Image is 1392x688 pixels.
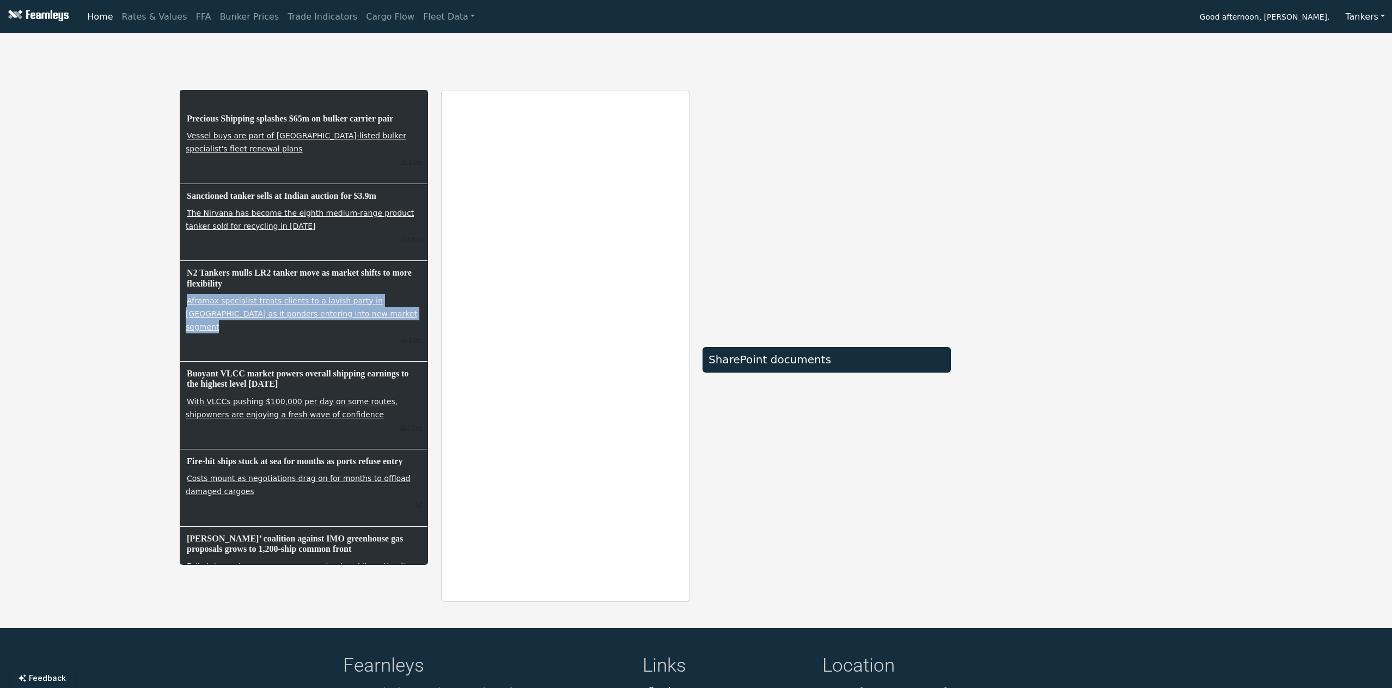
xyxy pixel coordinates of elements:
[186,190,422,202] h6: Sanctioned tanker sells at Indian auction for $3.9m
[400,424,422,433] small: 22.9.2025, 03:30:32
[400,158,422,167] small: 22.9.2025, 05:38:45
[709,353,945,366] div: SharePoint documents
[180,38,1212,77] iframe: tickers TradingView widget
[83,6,117,28] a: Home
[964,90,1212,210] iframe: mini symbol-overview TradingView widget
[5,10,69,23] img: Fearnleys Logo
[186,561,414,585] a: Full statement expresses concerns about ambitous timeline and a lack of incentives for biofuels a...
[186,455,422,467] h6: Fire-hit ships stuck at sea for months as ports refuse entry
[964,351,1212,471] iframe: mini symbol-overview TradingView widget
[964,221,1212,340] iframe: mini symbol-overview TradingView widget
[400,235,422,244] small: 22.9.2025, 05:14:23
[192,6,216,28] a: FFA
[186,367,422,390] h6: Buoyant VLCC market powers overall shipping earnings to the highest level [DATE]
[215,6,283,28] a: Bunker Prices
[419,6,479,28] a: Fleet Data
[283,6,362,28] a: Trade Indicators
[703,90,951,335] iframe: market overview TradingView widget
[362,6,419,28] a: Cargo Flow
[186,130,406,154] a: Vessel buys are part of [GEOGRAPHIC_DATA]-listed bulker specialist's fleet renewal plans
[643,654,809,680] h4: Links
[964,482,1212,602] iframe: mini symbol-overview TradingView widget
[400,336,422,345] small: 22.9.2025, 03:39:00
[186,532,422,555] h6: [PERSON_NAME]’ coalition against IMO greenhouse gas proposals grows to 1,200-ship common front
[186,266,422,289] h6: N2 Tankers mulls LR2 tanker move as market shifts to more flexibility
[343,654,630,680] h4: Fearnleys
[414,501,422,509] small: 19.9.2025, 18:58:27
[186,396,398,420] a: With VLCCs pushing $100,000 per day on some routes, shipowners are enjoying a fresh wave of confi...
[118,6,192,28] a: Rates & Values
[1200,9,1330,27] span: Good afternoon, [PERSON_NAME].
[186,112,422,125] h6: Precious Shipping splashes $65m on bulker carrier pair
[186,473,411,497] a: Costs mount as negotiations drag on for months to offload damaged cargoes
[822,654,1049,680] h4: Location
[186,208,414,232] a: The Nirvana has become the eighth medium-range product tanker sold for recycling in [DATE]
[1338,7,1392,27] button: Tankers
[186,295,417,332] a: Aframax specialist treats clients to a lavish party in [GEOGRAPHIC_DATA] as it ponders entering i...
[442,90,689,601] iframe: report archive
